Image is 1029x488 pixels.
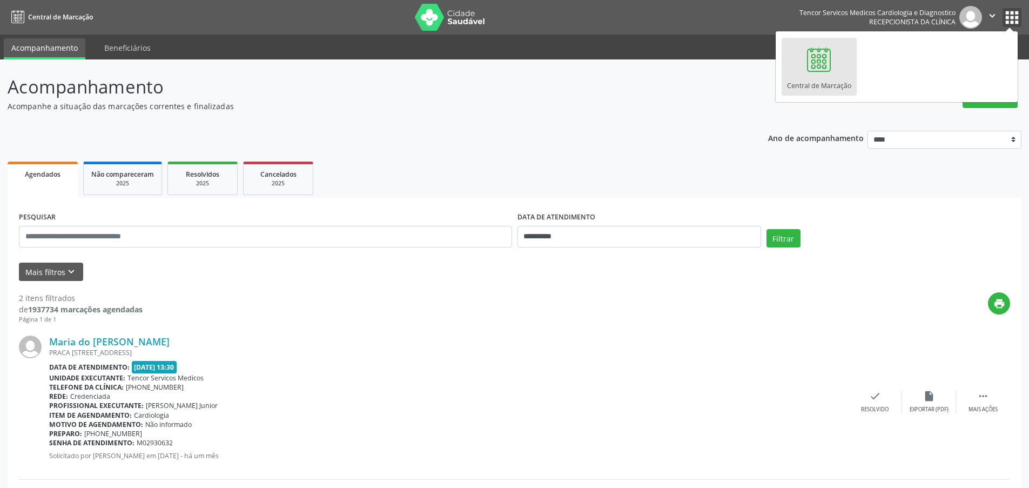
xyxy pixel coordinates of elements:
[91,179,154,188] div: 2025
[1003,8,1021,27] button: apps
[19,315,143,324] div: Página 1 de 1
[986,10,998,22] i: 
[993,298,1005,310] i: print
[49,411,132,420] b: Item de agendamento:
[137,438,173,447] span: M02930632
[799,8,956,17] div: Tencor Servicos Medicos Cardiologia e Diagnostico
[134,411,169,420] span: Cardiologia
[97,38,158,57] a: Beneficiários
[146,401,218,410] span: [PERSON_NAME] Junior
[19,263,83,282] button: Mais filtroskeyboard_arrow_down
[49,373,125,383] b: Unidade executante:
[8,8,93,26] a: Central de Marcação
[49,438,134,447] b: Senha de atendimento:
[19,209,56,226] label: PESQUISAR
[969,406,998,413] div: Mais ações
[869,17,956,26] span: Recepcionista da clínica
[49,429,82,438] b: Preparo:
[782,38,857,96] a: Central de Marcação
[49,348,848,357] div: PRACA [STREET_ADDRESS]
[19,304,143,315] div: de
[260,170,297,179] span: Cancelados
[910,406,949,413] div: Exportar (PDF)
[145,420,192,429] span: Não informado
[768,131,864,144] p: Ano de acompanhamento
[126,383,184,392] span: [PHONE_NUMBER]
[869,390,881,402] i: check
[8,73,717,101] p: Acompanhamento
[49,383,124,392] b: Telefone da clínica:
[49,392,68,401] b: Rede:
[25,170,60,179] span: Agendados
[517,209,595,226] label: DATA DE ATENDIMENTO
[988,292,1010,315] button: print
[49,363,130,372] b: Data de atendimento:
[8,101,717,112] p: Acompanhe a situação das marcações correntes e finalizadas
[132,361,177,373] span: [DATE] 13:30
[251,179,305,188] div: 2025
[19,292,143,304] div: 2 itens filtrados
[977,390,989,402] i: 
[65,266,77,278] i: keyboard_arrow_down
[84,429,142,438] span: [PHONE_NUMBER]
[49,451,848,460] p: Solicitado por [PERSON_NAME] em [DATE] - há um mês
[982,6,1003,29] button: 
[959,6,982,29] img: img
[70,392,110,401] span: Credenciada
[4,38,85,59] a: Acompanhamento
[766,229,801,248] button: Filtrar
[49,336,170,347] a: Maria do [PERSON_NAME]
[19,336,42,358] img: img
[923,390,935,402] i: insert_drive_file
[91,170,154,179] span: Não compareceram
[28,12,93,22] span: Central de Marcação
[186,170,219,179] span: Resolvidos
[49,401,144,410] b: Profissional executante:
[28,304,143,315] strong: 1937734 marcações agendadas
[861,406,889,413] div: Resolvido
[49,420,143,429] b: Motivo de agendamento:
[176,179,230,188] div: 2025
[127,373,204,383] span: Tencor Servicos Medicos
